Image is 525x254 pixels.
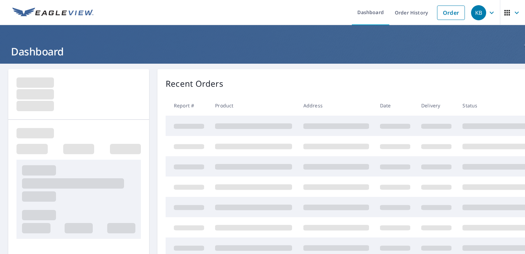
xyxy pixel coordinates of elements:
[298,95,375,116] th: Address
[166,77,223,90] p: Recent Orders
[12,8,93,18] img: EV Logo
[210,95,298,116] th: Product
[437,6,465,20] a: Order
[471,5,486,20] div: KB
[166,95,210,116] th: Report #
[375,95,416,116] th: Date
[416,95,457,116] th: Delivery
[8,44,517,59] h1: Dashboard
